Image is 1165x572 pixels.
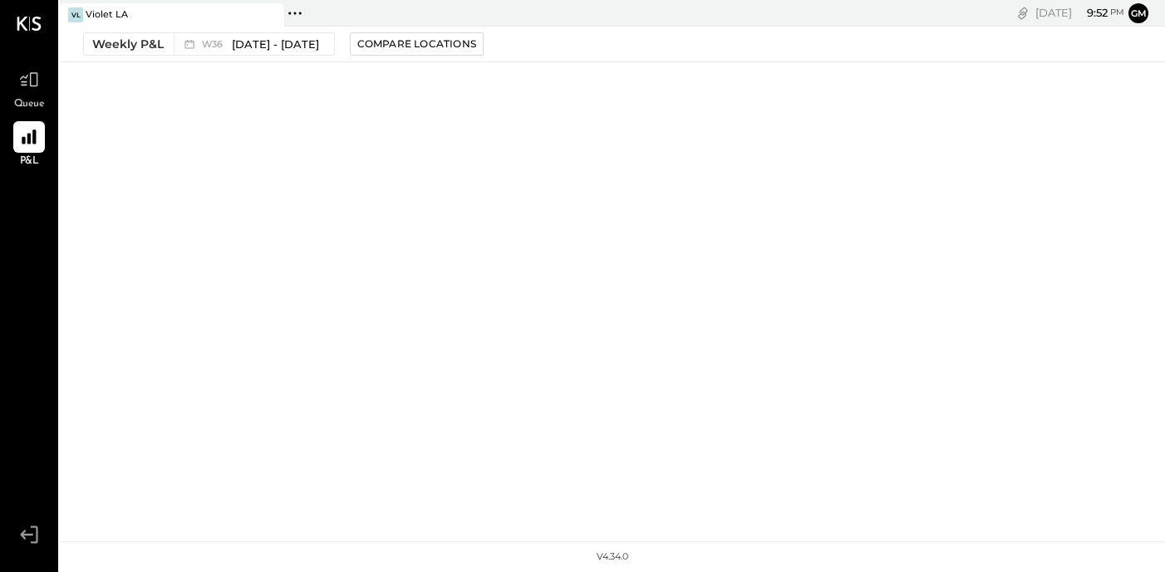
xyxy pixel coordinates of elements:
[14,97,45,112] span: Queue
[92,36,164,52] div: Weekly P&L
[350,32,484,56] button: Compare Locations
[1,64,57,112] a: Queue
[20,154,39,169] span: P&L
[1128,3,1148,23] button: gm
[1035,5,1124,21] div: [DATE]
[202,40,228,49] span: W36
[83,32,335,56] button: Weekly P&L W36[DATE] - [DATE]
[1110,7,1124,18] span: pm
[1015,4,1031,22] div: copy link
[1,121,57,169] a: P&L
[86,8,128,22] div: Violet LA
[357,37,476,51] div: Compare Locations
[1074,5,1108,21] span: 9 : 52
[597,550,628,564] div: v 4.34.0
[232,37,319,52] span: [DATE] - [DATE]
[68,7,83,22] div: VL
